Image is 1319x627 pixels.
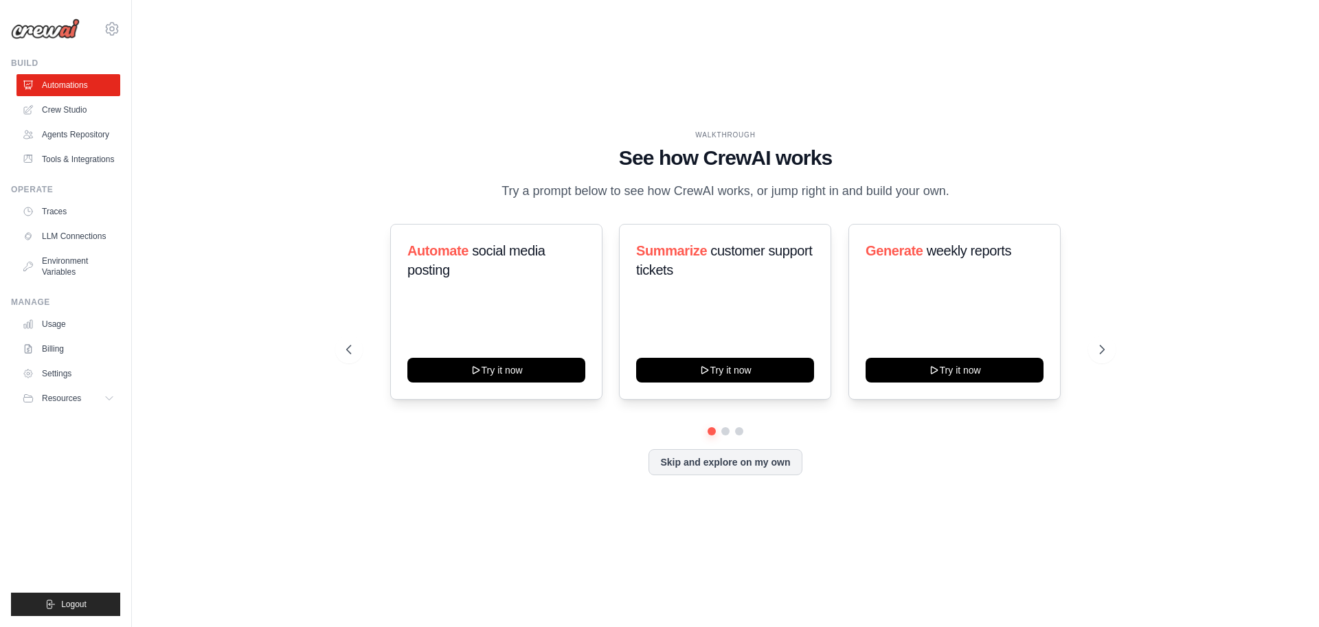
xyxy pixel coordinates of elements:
[16,225,120,247] a: LLM Connections
[16,148,120,170] a: Tools & Integrations
[16,74,120,96] a: Automations
[16,201,120,223] a: Traces
[407,358,585,383] button: Try it now
[866,358,1044,383] button: Try it now
[649,449,802,475] button: Skip and explore on my own
[16,250,120,283] a: Environment Variables
[407,243,545,277] span: social media posting
[16,387,120,409] button: Resources
[11,297,120,308] div: Manage
[11,184,120,195] div: Operate
[16,363,120,385] a: Settings
[16,313,120,335] a: Usage
[11,58,120,69] div: Build
[346,130,1105,140] div: WALKTHROUGH
[926,243,1011,258] span: weekly reports
[346,146,1105,170] h1: See how CrewAI works
[495,181,956,201] p: Try a prompt below to see how CrewAI works, or jump right in and build your own.
[11,593,120,616] button: Logout
[42,393,81,404] span: Resources
[16,338,120,360] a: Billing
[61,599,87,610] span: Logout
[16,99,120,121] a: Crew Studio
[636,243,812,277] span: customer support tickets
[16,124,120,146] a: Agents Repository
[636,358,814,383] button: Try it now
[636,243,707,258] span: Summarize
[407,243,469,258] span: Automate
[866,243,923,258] span: Generate
[11,19,80,39] img: Logo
